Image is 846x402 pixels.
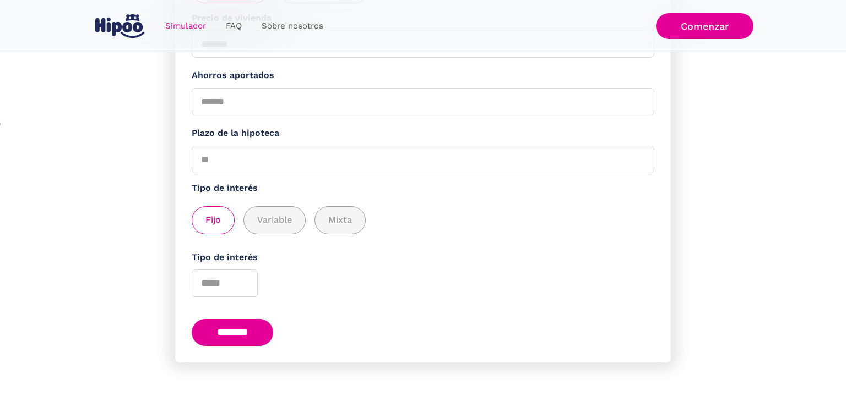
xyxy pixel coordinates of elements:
div: add_description_here [192,206,654,234]
label: Plazo de la hipoteca [192,126,654,140]
span: Fijo [205,213,221,227]
a: Simulador [155,15,216,37]
label: Tipo de interés [192,181,654,195]
label: Ahorros aportados [192,69,654,82]
label: Tipo de interés [192,251,654,265]
a: Comenzar [656,13,753,39]
span: Mixta [328,213,352,227]
a: FAQ [216,15,252,37]
a: home [93,10,147,42]
a: Sobre nosotros [252,15,333,37]
span: Variable [257,213,292,227]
